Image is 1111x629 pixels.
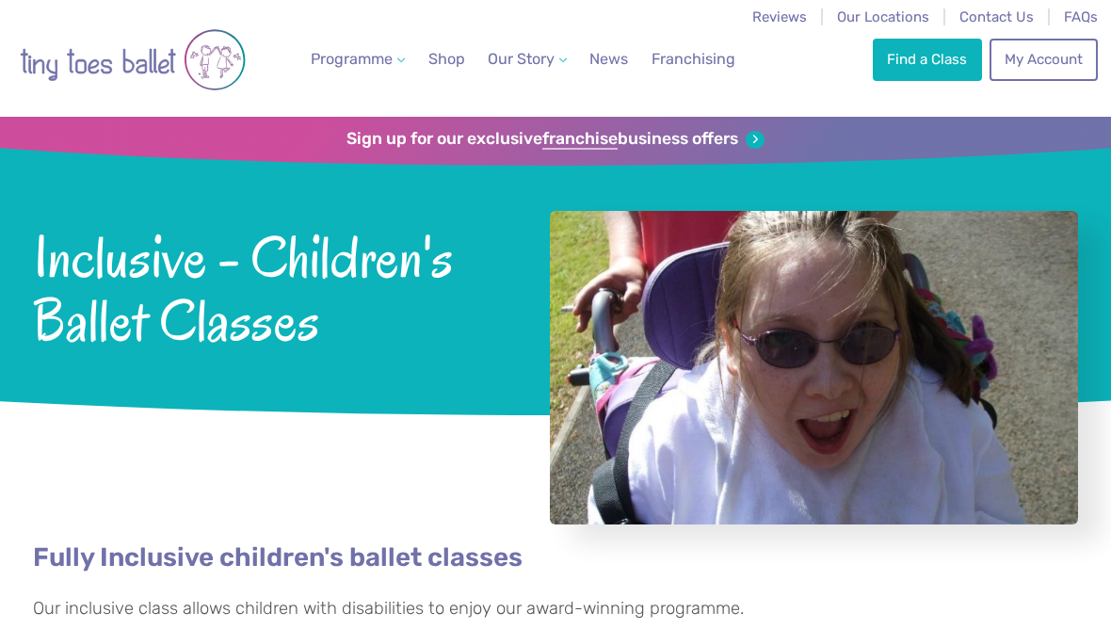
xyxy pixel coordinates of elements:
span: Inclusive - Children's Ballet Classes [33,219,503,352]
a: Shop [421,40,473,78]
a: FAQs [1064,8,1098,25]
h2: Fully Inclusive children's ballet classes [33,540,1077,576]
a: Contact Us [959,8,1034,25]
span: News [589,50,628,68]
a: Our Story [480,40,574,78]
a: Find a Class [873,39,982,80]
a: My Account [990,39,1097,80]
p: Our inclusive class allows children with disabilities to enjoy our award-winning programme. [33,596,1077,622]
a: News [582,40,636,78]
a: Franchising [644,40,743,78]
a: Sign up for our exclusivefranchisebusiness offers [346,129,764,150]
a: Our Locations [837,8,929,25]
span: Franchising [652,50,735,68]
a: Reviews [752,8,807,25]
span: Our Story [488,50,555,68]
a: Programme [303,40,412,78]
strong: franchise [542,129,618,150]
span: Programme [311,50,393,68]
span: Shop [428,50,465,68]
img: tiny toes ballet [20,12,246,107]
